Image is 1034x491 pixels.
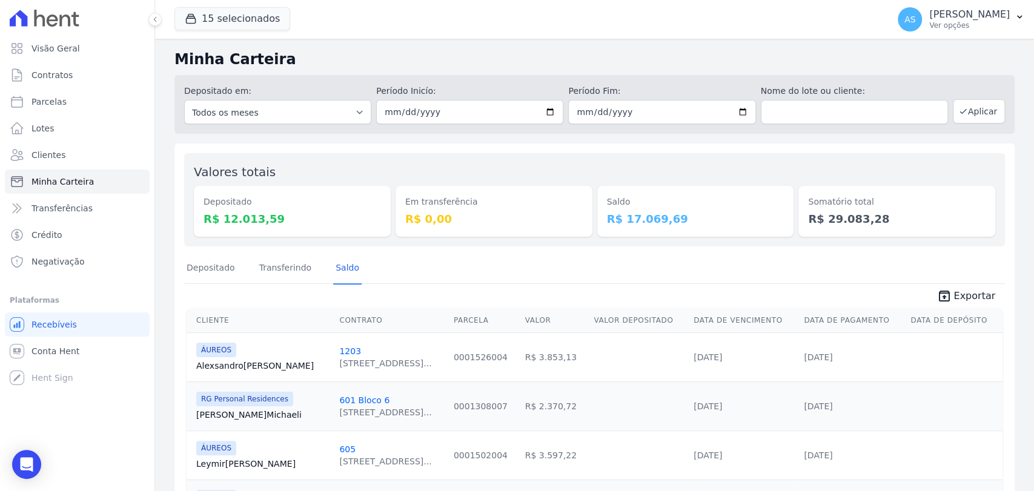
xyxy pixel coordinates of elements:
th: Data de Depósito [906,308,1003,333]
div: [STREET_ADDRESS]... [339,406,431,418]
i: unarchive [936,289,951,303]
h2: Minha Carteira [174,48,1015,70]
span: Crédito [31,229,62,241]
a: [DATE] [804,450,832,460]
label: Período Inicío: [376,85,563,97]
a: 605 [339,444,356,454]
a: Depositado [184,253,237,285]
label: Valores totais [194,165,276,179]
a: Contratos [5,63,150,87]
a: Alexsandro[PERSON_NAME] [196,360,330,372]
th: Data de Pagamento [799,308,906,333]
a: Recebíveis [5,312,150,337]
span: Transferências [31,202,93,214]
a: [DATE] [694,450,722,460]
th: Valor Depositado [589,308,689,333]
span: Lotes [31,122,55,134]
span: ÁUREOS [196,441,236,455]
a: Transferindo [257,253,314,285]
th: Valor [520,308,589,333]
dd: R$ 17.069,69 [607,211,784,227]
span: Negativação [31,255,85,268]
a: Parcelas [5,90,150,114]
a: Transferências [5,196,150,220]
a: 0001502004 [454,450,508,460]
button: AS [PERSON_NAME] Ver opções [888,2,1034,36]
dt: Em transferência [405,196,583,208]
a: [DATE] [694,352,722,362]
a: Negativação [5,249,150,274]
th: Data de Vencimento [689,308,799,333]
dt: Depositado [204,196,381,208]
a: Lotes [5,116,150,140]
a: [PERSON_NAME]Michaeli [196,409,330,421]
td: R$ 3.853,13 [520,332,589,381]
a: [DATE] [804,401,832,411]
div: Plataformas [10,293,145,308]
span: Conta Hent [31,345,79,357]
span: Parcelas [31,96,67,108]
span: Exportar [953,289,995,303]
a: Conta Hent [5,339,150,363]
dd: R$ 12.013,59 [204,211,381,227]
span: Recebíveis [31,318,77,331]
a: [DATE] [694,401,722,411]
dd: R$ 29.083,28 [808,211,986,227]
label: Depositado em: [184,86,251,96]
a: Visão Geral [5,36,150,61]
a: 0001526004 [454,352,508,362]
p: Ver opções [929,21,1010,30]
a: Clientes [5,143,150,167]
a: 0001308007 [454,401,508,411]
p: [PERSON_NAME] [929,8,1010,21]
span: Clientes [31,149,65,161]
th: Contrato [334,308,448,333]
th: Parcela [449,308,520,333]
a: Crédito [5,223,150,247]
label: Nome do lote ou cliente: [761,85,948,97]
a: Saldo [333,253,362,285]
dt: Saldo [607,196,784,208]
button: Aplicar [953,99,1005,124]
div: Open Intercom Messenger [12,450,41,479]
span: Visão Geral [31,42,80,54]
dt: Somatório total [808,196,986,208]
td: R$ 3.597,22 [520,430,589,479]
span: RG Personal Residences [196,392,293,406]
a: [DATE] [804,352,832,362]
span: Contratos [31,69,73,81]
div: [STREET_ADDRESS]... [339,357,431,369]
th: Cliente [187,308,334,333]
td: R$ 2.370,72 [520,381,589,430]
a: unarchive Exportar [927,289,1005,306]
a: 601 Bloco 6 [339,395,389,405]
label: Período Fim: [568,85,755,97]
div: [STREET_ADDRESS]... [339,455,431,467]
a: Minha Carteira [5,170,150,194]
a: Leymir[PERSON_NAME] [196,458,330,470]
button: 15 selecionados [174,7,290,30]
span: ÁUREOS [196,343,236,357]
dd: R$ 0,00 [405,211,583,227]
span: AS [904,15,915,24]
a: 1203 [339,346,361,356]
span: Minha Carteira [31,176,94,188]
